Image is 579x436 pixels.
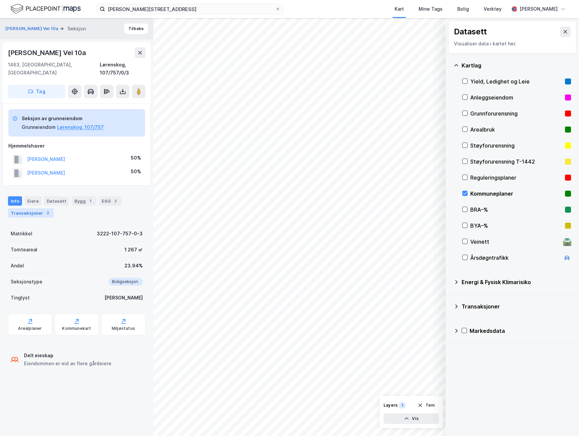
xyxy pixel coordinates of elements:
[105,4,275,14] input: Søk på adresse, matrikkel, gårdeiere, leietakere eller personer
[470,222,562,230] div: BYA–%
[87,198,94,204] div: 1
[470,206,562,214] div: BRA–%
[99,196,121,206] div: ESG
[5,25,60,32] button: [PERSON_NAME] Vei 10a
[8,61,100,77] div: 1463, [GEOGRAPHIC_DATA], [GEOGRAPHIC_DATA]
[8,208,54,218] div: Transaksjoner
[112,198,119,204] div: 2
[11,230,32,238] div: Matrikkel
[18,326,42,331] div: Arealplaner
[8,142,145,150] div: Hjemmelshaver
[457,5,469,13] div: Bolig
[131,154,141,162] div: 50%
[470,158,562,166] div: Støyforurensning T-1442
[413,400,439,411] button: Tøm
[124,246,143,254] div: 1 267 ㎡
[520,5,558,13] div: [PERSON_NAME]
[470,174,562,182] div: Reguleringsplaner
[22,115,104,123] div: Seksjon av grunneiendom
[62,326,91,331] div: Kommunekart
[470,327,571,335] div: Markedsdata
[419,5,443,13] div: Mine Tags
[470,254,560,262] div: Årsdøgntrafikk
[104,294,143,302] div: [PERSON_NAME]
[67,25,86,33] div: Seksjon
[11,3,81,15] img: logo.f888ab2527a4732fd821a326f86c7f29.svg
[470,93,562,101] div: Anleggseiendom
[395,5,404,13] div: Kart
[470,238,560,246] div: Veinett
[72,196,96,206] div: Bygg
[24,360,111,368] div: Eiendommen er eid av flere gårdeiere
[57,123,104,131] button: Lørenskog, 107/757
[462,278,571,286] div: Energi & Fysisk Klimarisiko
[11,262,24,270] div: Andel
[44,210,51,216] div: 2
[22,123,56,131] div: Grunneiendom
[97,230,143,238] div: 3222-107-757-0-3
[546,404,579,436] div: Kontrollprogram for chat
[24,352,111,360] div: Delt eieskap
[112,326,135,331] div: Miljøstatus
[131,168,141,176] div: 50%
[11,278,42,286] div: Seksjonstype
[462,61,571,69] div: Kartlag
[100,61,145,77] div: Lørenskog, 107/757/0/3
[11,294,30,302] div: Tinglyst
[462,302,571,310] div: Transaksjoner
[454,26,487,37] div: Datasett
[25,196,41,206] div: Eiere
[124,23,148,34] button: Tilbake
[470,110,562,118] div: Grunnforurensning
[484,5,502,13] div: Verktøy
[470,190,562,198] div: Kommuneplaner
[8,196,22,206] div: Info
[11,246,37,254] div: Tomteareal
[124,262,143,270] div: 23.94%
[470,77,562,85] div: Yield, Ledighet og Leie
[44,196,69,206] div: Datasett
[384,413,439,424] button: Vis
[563,237,572,246] div: 🛣️
[546,404,579,436] iframe: Chat Widget
[470,142,562,150] div: Støyforurensning
[399,402,406,409] div: 1
[8,85,65,98] button: Tag
[384,403,398,408] div: Layers
[454,40,571,48] div: Visualiser data i kartet her.
[8,47,87,58] div: [PERSON_NAME] Vei 10a
[470,126,562,134] div: Arealbruk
